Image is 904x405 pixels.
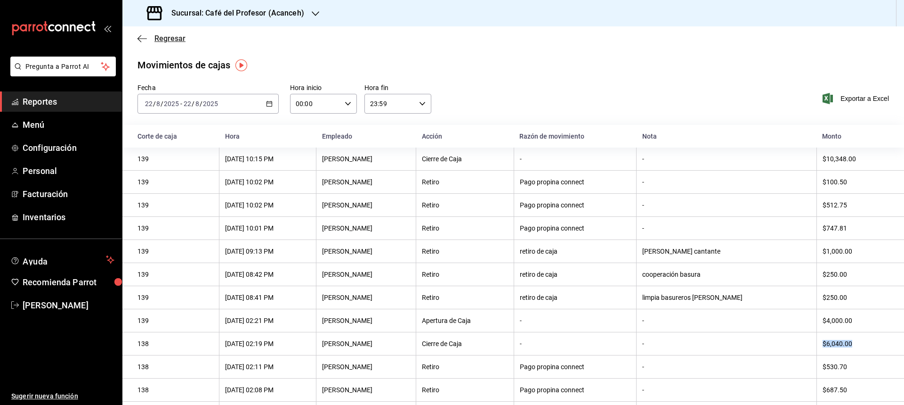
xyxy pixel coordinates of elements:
[637,125,817,148] th: Nota
[137,294,213,301] div: 139
[23,188,114,200] span: Facturación
[322,201,410,209] div: [PERSON_NAME]
[422,340,508,347] div: Cierre de Caja
[642,294,811,301] div: limpia basureros [PERSON_NAME]
[225,201,310,209] div: [DATE] 10:02 PM
[225,386,310,394] div: [DATE] 02:08 PM
[225,340,310,347] div: [DATE] 02:19 PM
[225,224,310,232] div: [DATE] 10:01 PM
[137,317,213,324] div: 139
[823,386,889,394] div: $687.50
[23,165,114,177] span: Personal
[642,248,811,255] div: [PERSON_NAME] cantante
[520,386,630,394] div: Pago propina connect
[104,25,111,32] button: open_drawer_menu
[520,363,630,371] div: Pago propina connect
[322,248,410,255] div: [PERSON_NAME]
[137,84,279,91] label: Fecha
[322,363,410,371] div: [PERSON_NAME]
[520,317,630,324] div: -
[422,248,508,255] div: Retiro
[23,254,102,265] span: Ayuda
[642,363,811,371] div: -
[137,58,231,72] div: Movimientos de cajas
[180,100,182,107] span: -
[823,201,889,209] div: $512.75
[156,100,161,107] input: --
[823,294,889,301] div: $250.00
[23,118,114,131] span: Menú
[322,294,410,301] div: [PERSON_NAME]
[422,294,508,301] div: Retiro
[642,224,811,232] div: -
[225,155,310,163] div: [DATE] 10:15 PM
[823,155,889,163] div: $10,348.00
[322,178,410,186] div: [PERSON_NAME]
[422,363,508,371] div: Retiro
[163,100,179,107] input: ----
[422,386,508,394] div: Retiro
[11,391,114,401] span: Sugerir nueva función
[823,340,889,347] div: $6,040.00
[225,317,310,324] div: [DATE] 02:21 PM
[23,141,114,154] span: Configuración
[824,93,889,104] button: Exportar a Excel
[290,84,357,91] label: Hora inicio
[225,294,310,301] div: [DATE] 08:41 PM
[192,100,194,107] span: /
[153,100,156,107] span: /
[137,363,213,371] div: 138
[154,34,186,43] span: Regresar
[816,125,904,148] th: Monto
[23,299,114,312] span: [PERSON_NAME]
[183,100,192,107] input: --
[137,201,213,209] div: 139
[145,100,153,107] input: --
[225,248,310,255] div: [DATE] 09:13 PM
[364,84,431,91] label: Hora fin
[322,271,410,278] div: [PERSON_NAME]
[322,224,410,232] div: [PERSON_NAME]
[10,57,116,76] button: Pregunta a Parrot AI
[316,125,416,148] th: Empleado
[137,155,213,163] div: 139
[137,386,213,394] div: 138
[322,386,410,394] div: [PERSON_NAME]
[422,224,508,232] div: Retiro
[322,317,410,324] div: [PERSON_NAME]
[642,317,811,324] div: -
[161,100,163,107] span: /
[823,178,889,186] div: $100.50
[164,8,304,19] h3: Sucursal: Café del Profesor (Acanceh)
[642,340,811,347] div: -
[235,59,247,71] img: Tooltip marker
[137,340,213,347] div: 138
[7,68,116,78] a: Pregunta a Parrot AI
[642,201,811,209] div: -
[823,363,889,371] div: $530.70
[25,62,101,72] span: Pregunta a Parrot AI
[202,100,218,107] input: ----
[137,224,213,232] div: 139
[642,386,811,394] div: -
[23,276,114,289] span: Recomienda Parrot
[416,125,514,148] th: Acción
[322,155,410,163] div: [PERSON_NAME]
[122,125,219,148] th: Corte de caja
[23,95,114,108] span: Reportes
[137,34,186,43] button: Regresar
[422,201,508,209] div: Retiro
[642,155,811,163] div: -
[520,294,630,301] div: retiro de caja
[642,271,811,278] div: cooperación basura
[823,224,889,232] div: $747.81
[520,271,630,278] div: retiro de caja
[137,248,213,255] div: 139
[642,178,811,186] div: -
[823,271,889,278] div: $250.00
[422,178,508,186] div: Retiro
[823,317,889,324] div: $4,000.00
[23,211,114,223] span: Inventarios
